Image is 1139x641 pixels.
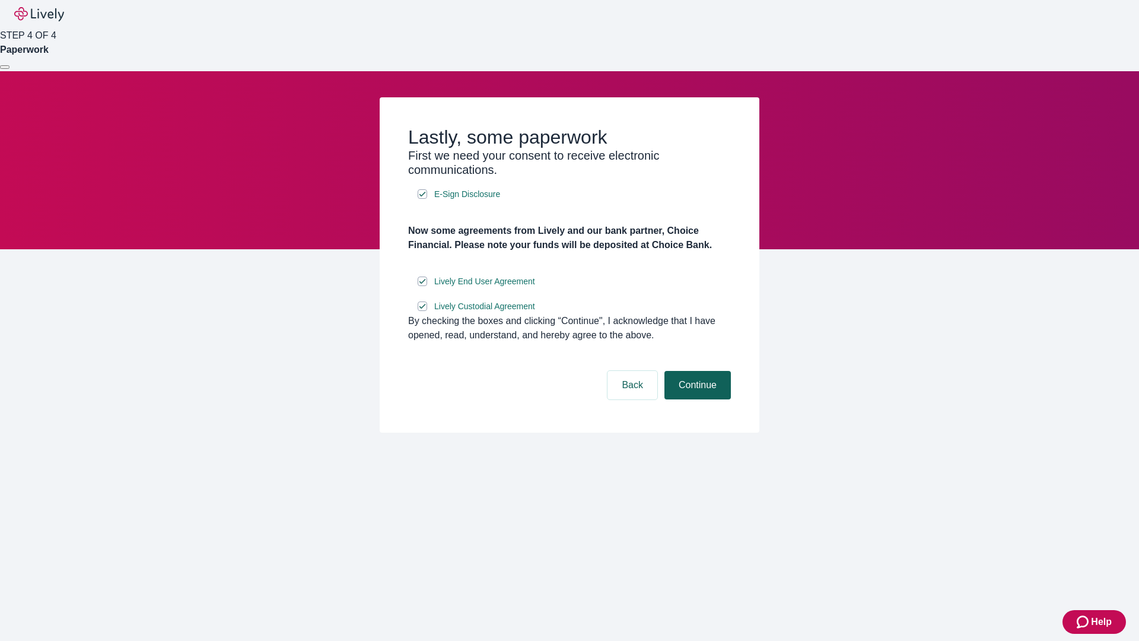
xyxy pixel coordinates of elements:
button: Continue [664,371,731,399]
span: Lively Custodial Agreement [434,300,535,313]
button: Back [607,371,657,399]
h3: First we need your consent to receive electronic communications. [408,148,731,177]
button: Zendesk support iconHelp [1062,610,1126,634]
h2: Lastly, some paperwork [408,126,731,148]
svg: Zendesk support icon [1077,615,1091,629]
h4: Now some agreements from Lively and our bank partner, Choice Financial. Please note your funds wi... [408,224,731,252]
div: By checking the boxes and clicking “Continue", I acknowledge that I have opened, read, understand... [408,314,731,342]
span: Lively End User Agreement [434,275,535,288]
img: Lively [14,7,64,21]
a: e-sign disclosure document [432,274,537,289]
a: e-sign disclosure document [432,187,502,202]
span: Help [1091,615,1112,629]
span: E-Sign Disclosure [434,188,500,201]
a: e-sign disclosure document [432,299,537,314]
